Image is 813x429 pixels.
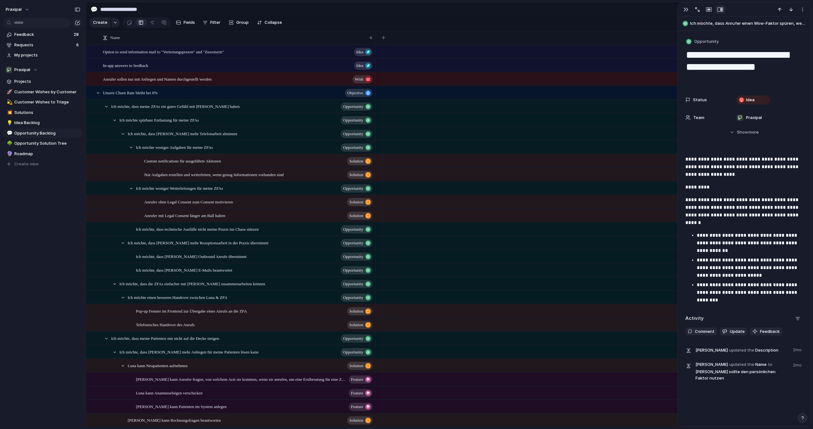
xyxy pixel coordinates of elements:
span: Idea Backlog [14,120,80,126]
span: Opportunity [343,143,363,152]
div: 🔮Roadmap [3,149,83,159]
button: 💬 [89,4,99,15]
span: Ich möchte, dass meine Patienten mir nicht auf die Decke steigen [111,334,219,342]
a: Feedback28 [3,30,83,39]
button: Opportunity [341,184,373,193]
button: 💥 [6,109,12,116]
span: Create view [14,161,39,167]
button: Opportunity [341,294,373,302]
button: Opportunity [341,116,373,124]
span: Projects [14,78,80,85]
span: Ich möchte, dass Anrufer einen Wow-Faktor spüren, wenn sie mit [PERSON_NAME] sprechen [690,20,808,27]
span: [PERSON_NAME] kann Anrufer fragen, von welchem Arzt sie kommen, wenn sie anrufen, um eine Erstber... [136,375,347,383]
div: 💡 [7,119,11,127]
button: Feature [349,375,373,384]
button: Opportunity [341,239,373,247]
span: Ich möchte, dass [PERSON_NAME] mehr Anliegen für meine Patienten lösen kann [119,348,259,355]
a: Projects [3,77,83,86]
span: Opportunity [343,252,363,261]
span: [PERSON_NAME] [695,347,728,353]
button: Opportunity [341,130,373,138]
div: 💥 [7,109,11,116]
span: 2mo [793,346,803,353]
span: Opportunity Backlog [14,130,80,136]
span: Praxipal [746,115,762,121]
a: 💬Opportunity Backlog [3,129,83,138]
span: Solution [349,211,363,220]
span: Solution [349,170,363,179]
span: praxipal [6,6,22,13]
span: Update [730,328,745,335]
span: Praxipal [14,67,30,73]
button: 🌳 [6,140,12,147]
span: Idea [746,97,755,103]
span: Opportunity [343,116,363,125]
button: Feedback [750,327,782,336]
span: Solution [349,361,363,370]
button: Feature [349,403,373,411]
span: Description [695,346,789,354]
button: Showmore [685,127,803,138]
span: Luna kann Anamnesebögen verschicken [136,389,203,396]
div: 💫Customer Wishes to Triage [3,97,83,107]
span: Filter [210,19,220,26]
div: 💬 [7,129,11,137]
button: Solution [347,362,373,370]
span: Roadmap [14,151,80,157]
span: Solution [349,198,363,207]
button: Opportunity [341,266,373,274]
span: Ich möchte, dass [PERSON_NAME] mehr Rezeptionsarbeit in der Praxis übernimmt [128,239,268,246]
button: Opportunity [341,102,373,111]
button: Opportunity [341,334,373,343]
button: Opportunity [341,225,373,234]
span: Ich möchte spürbare Entlastung für meine ZFAs [119,116,199,123]
div: 🌳Opportunity Solution Tree [3,139,83,148]
span: Solution [349,416,363,425]
div: 🔮 [7,150,11,157]
span: Opportunity [343,293,363,302]
span: Opportunity [343,334,363,343]
span: 28 [74,31,80,38]
button: Opportunity [341,280,373,288]
span: more [749,129,759,135]
span: Solution [349,157,363,166]
button: Solution [347,157,373,165]
span: objective [347,89,363,97]
span: 6 [76,42,80,48]
span: Requests [14,42,74,48]
span: Feedback [760,328,780,335]
span: Solution [349,320,363,329]
span: Nur Aufgaben erstellen und weiterleiten, wenn genug Informationen vorhanden sind [144,171,284,178]
span: Idea [356,61,363,70]
span: Feature [351,402,363,411]
span: Ich möchte, dass [PERSON_NAME] mehr Telefonarbeit abnimmt [128,130,237,137]
button: Idea [354,62,373,70]
span: Collapse [265,19,282,26]
button: 💡 [6,120,12,126]
button: Opportunity [341,143,373,152]
span: Team [693,115,704,121]
span: Ich möchte einen besseren Handover zwischen Luna & ZFA [128,294,227,301]
span: Opportunity [343,239,363,247]
button: 💬 [6,130,12,136]
span: Option to send information mail to "Vertretungspraxen" and "Zuweisern" [103,48,224,55]
span: Customer Wishes by Customer [14,89,80,95]
span: Opportunity Solution Tree [14,140,80,147]
span: Customer Wishes to Triage [14,99,80,105]
button: Feature [349,389,373,397]
button: 🔮 [6,151,12,157]
span: Anrufer mit Legal Consent länger am Ball halten [144,212,225,219]
span: Idea [356,48,363,56]
a: My projects [3,50,83,60]
div: 🌳 [7,140,11,147]
span: Fields [184,19,195,26]
span: Feature [351,375,363,384]
button: Opportunity [341,253,373,261]
a: 💥Solutions [3,108,83,117]
button: Create view [3,159,83,169]
span: Ich möchte weniger Weiterleitungen für meine ZFAs [136,184,223,192]
span: 2mo [793,361,803,368]
span: Solution [349,307,363,316]
button: Update [720,327,747,336]
span: updated the [729,361,754,368]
